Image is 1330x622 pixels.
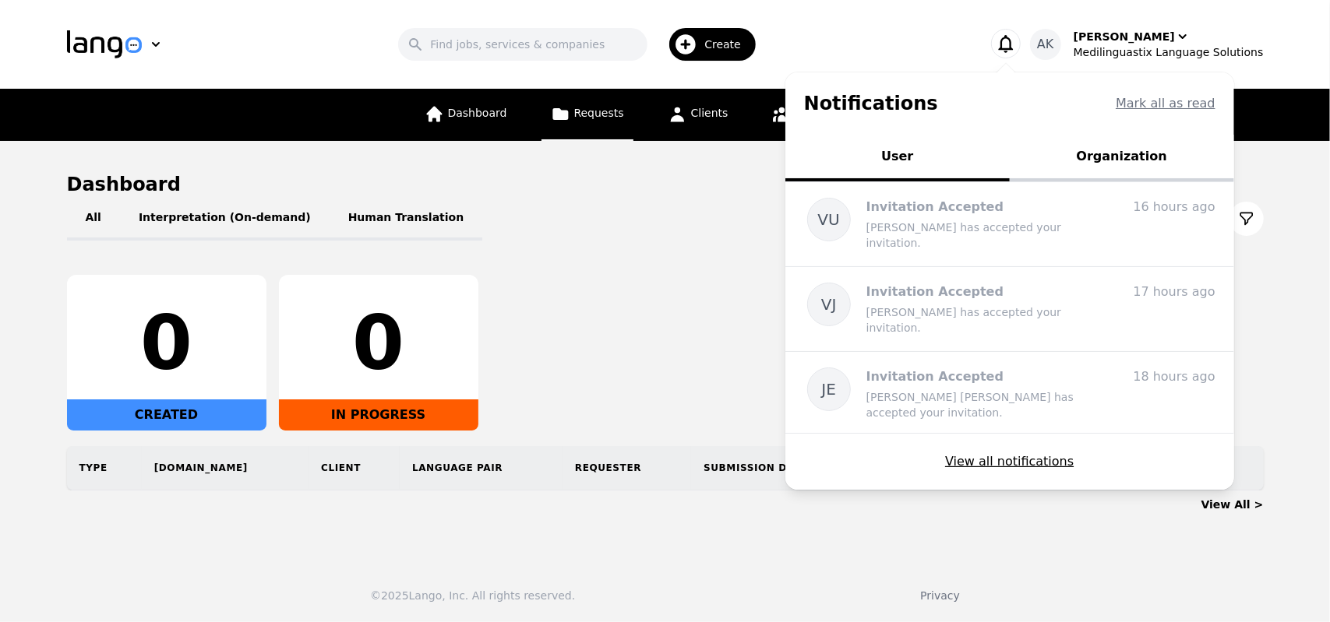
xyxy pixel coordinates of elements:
[398,28,647,61] input: Find jobs, services & companies
[866,198,1116,216] p: Invitation Accepted
[448,107,507,119] span: Dashboard
[691,446,873,490] th: Submission Date
[821,293,837,315] span: VJ
[1133,369,1215,384] time: 18 hours ago
[866,389,1116,420] p: [PERSON_NAME] [PERSON_NAME] has accepted your invitation.
[866,283,1116,301] p: Invitation Accepted
[866,367,1116,386] p: Invitation Accepted
[67,172,1264,197] h1: Dashboard
[763,89,848,141] a: Vendors
[1133,284,1215,299] time: 17 hours ago
[370,588,575,603] div: © 2025 Lango, Inc. All rights reserved.
[1074,29,1175,44] div: [PERSON_NAME]
[1201,498,1264,511] a: View All >
[67,30,142,58] img: Logo
[291,306,466,381] div: 0
[818,209,840,230] span: VU
[574,107,624,119] span: Requests
[120,197,330,241] button: Interpretation (On-demand)
[785,135,1234,181] div: Tabs
[1229,202,1264,236] button: Filter
[1116,94,1215,113] button: Mark all as read
[945,452,1074,471] button: View all notifications
[785,135,1010,181] button: User
[330,197,483,241] button: Human Translation
[866,304,1116,336] p: [PERSON_NAME] has accepted your invitation.
[67,446,142,490] th: Type
[804,91,938,116] h1: Notifications
[691,107,729,119] span: Clients
[542,89,633,141] a: Requests
[1030,29,1264,60] button: AK[PERSON_NAME]Medilinguastix Language Solutions
[658,89,738,141] a: Clients
[1037,35,1053,54] span: AK
[866,220,1116,251] p: [PERSON_NAME] has accepted your invitation.
[79,306,254,381] div: 0
[1010,135,1234,181] button: Organization
[704,37,752,52] span: Create
[1133,199,1215,214] time: 16 hours ago
[1074,44,1264,60] div: Medilinguastix Language Solutions
[67,197,120,241] button: All
[67,399,266,430] div: CREATED
[400,446,563,490] th: Language Pair
[415,89,517,141] a: Dashboard
[142,446,309,490] th: [DOMAIN_NAME]
[920,589,960,602] a: Privacy
[279,399,478,430] div: IN PROGRESS
[647,22,765,67] button: Create
[563,446,691,490] th: Requester
[309,446,400,490] th: Client
[821,378,836,400] span: JE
